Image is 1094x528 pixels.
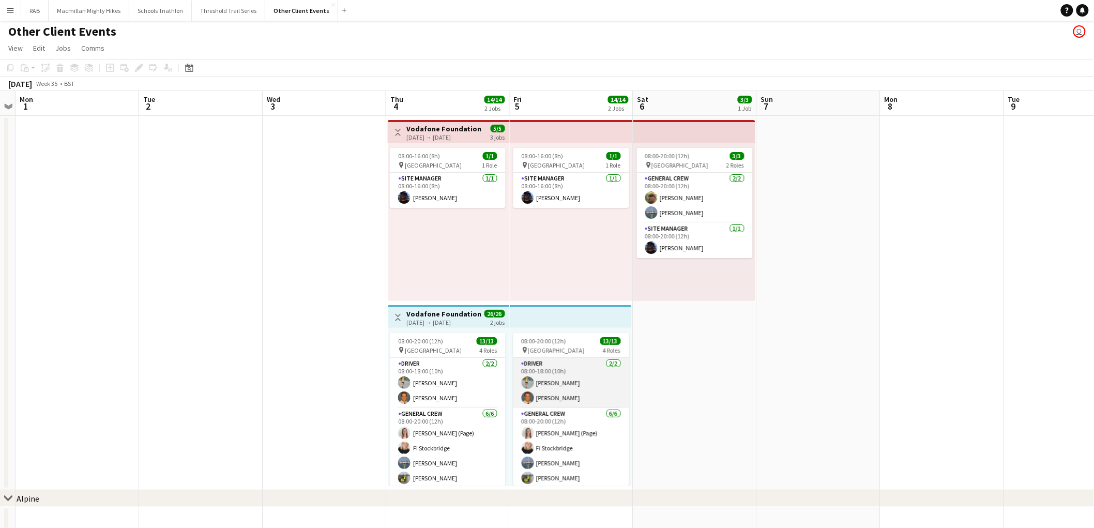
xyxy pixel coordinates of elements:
span: 1/1 [606,152,621,160]
span: 14/14 [608,96,629,103]
div: [DATE] [8,79,32,89]
div: Alpine [17,493,39,504]
app-job-card: 08:00-16:00 (8h)1/1 [GEOGRAPHIC_DATA]1 RoleSite Manager1/108:00-16:00 (8h)[PERSON_NAME] [390,148,506,208]
app-card-role: Site Manager1/108:00-16:00 (8h)[PERSON_NAME] [513,173,629,208]
button: Schools Triathlon [129,1,192,21]
h3: Vodafone Foundation [406,309,482,319]
span: 8 [883,100,898,112]
span: 26/26 [484,310,505,318]
span: 4 Roles [480,346,497,354]
span: 4 Roles [603,346,621,354]
span: 7 [759,100,773,112]
app-job-card: 08:00-20:00 (12h)13/13 [GEOGRAPHIC_DATA]4 RolesDriver2/208:00-18:00 (10h)[PERSON_NAME][PERSON_NAM... [390,333,506,486]
span: 9 [1007,100,1020,112]
div: BST [64,80,74,87]
span: Edit [33,43,45,53]
span: 1 [18,100,33,112]
span: Sat [637,95,649,104]
a: Comms [77,41,109,55]
span: Sun [761,95,773,104]
span: 4 [389,100,403,112]
span: 3/3 [738,96,752,103]
h3: Vodafone Foundation [406,124,482,133]
span: 5 [512,100,522,112]
div: 3 jobs [491,132,505,141]
div: [DATE] → [DATE] [406,319,482,326]
span: Wed [267,95,280,104]
span: Jobs [55,43,71,53]
app-job-card: 08:00-20:00 (12h)3/3 [GEOGRAPHIC_DATA]2 RolesGeneral Crew2/208:00-20:00 (12h)[PERSON_NAME][PERSON... [637,148,753,258]
span: 6 [636,100,649,112]
div: 2 Jobs [485,104,505,112]
span: 08:00-20:00 (12h) [645,152,690,160]
span: 1/1 [483,152,497,160]
app-card-role: Site Manager1/108:00-20:00 (12h)[PERSON_NAME] [637,223,753,258]
app-card-role: Site Manager1/108:00-16:00 (8h)[PERSON_NAME] [390,173,506,208]
span: 3 [265,100,280,112]
app-card-role: Driver2/208:00-18:00 (10h)[PERSON_NAME][PERSON_NAME] [390,358,506,408]
button: RAB [21,1,49,21]
a: Jobs [51,41,75,55]
span: 1 Role [482,161,497,169]
span: Mon [20,95,33,104]
app-job-card: 08:00-20:00 (12h)13/13 [GEOGRAPHIC_DATA]4 RolesDriver2/208:00-18:00 (10h)[PERSON_NAME][PERSON_NAM... [513,333,629,486]
span: Fri [514,95,522,104]
span: Tue [1008,95,1020,104]
span: 2 Roles [727,161,744,169]
span: 08:00-20:00 (12h) [398,337,443,345]
span: 1 Role [606,161,621,169]
app-card-role: General Crew2/208:00-20:00 (12h)[PERSON_NAME][PERSON_NAME] [637,173,753,223]
button: Other Client Events [265,1,338,21]
div: 1 Job [738,104,752,112]
span: 5/5 [491,125,505,132]
app-card-role: General Crew6/608:00-20:00 (12h)[PERSON_NAME] (Page)Fi Stockbridge[PERSON_NAME][PERSON_NAME] [390,408,506,518]
span: 08:00-16:00 (8h) [398,152,440,160]
span: 13/13 [477,337,497,345]
span: 08:00-16:00 (8h) [522,152,564,160]
div: [DATE] → [DATE] [406,133,482,141]
button: Threshold Trail Series [192,1,265,21]
app-card-role: General Crew6/608:00-20:00 (12h)[PERSON_NAME] (Page)Fi Stockbridge[PERSON_NAME][PERSON_NAME] [513,408,629,518]
button: Macmillan Mighty Hikes [49,1,129,21]
span: Tue [143,95,155,104]
span: 14/14 [484,96,505,103]
app-job-card: 08:00-16:00 (8h)1/1 [GEOGRAPHIC_DATA]1 RoleSite Manager1/108:00-16:00 (8h)[PERSON_NAME] [513,148,629,208]
app-card-role: Driver2/208:00-18:00 (10h)[PERSON_NAME][PERSON_NAME] [513,358,629,408]
app-user-avatar: Liz Sutton [1073,25,1086,38]
div: 2 jobs [491,318,505,326]
span: 13/13 [600,337,621,345]
span: [GEOGRAPHIC_DATA] [528,161,585,169]
span: 3/3 [730,152,744,160]
a: View [4,41,27,55]
span: [GEOGRAPHIC_DATA] [528,346,585,354]
h1: Other Client Events [8,24,116,39]
span: 2 [142,100,155,112]
span: [GEOGRAPHIC_DATA] [405,346,462,354]
a: Edit [29,41,49,55]
span: [GEOGRAPHIC_DATA] [405,161,462,169]
span: [GEOGRAPHIC_DATA] [652,161,709,169]
span: 08:00-20:00 (12h) [522,337,567,345]
span: Comms [81,43,104,53]
span: Thu [390,95,403,104]
span: View [8,43,23,53]
div: 2 Jobs [609,104,628,112]
span: Mon [885,95,898,104]
span: Week 35 [34,80,60,87]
